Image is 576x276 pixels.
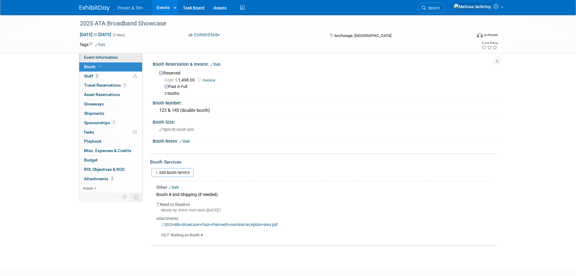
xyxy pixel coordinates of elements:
[83,130,94,135] span: Tasks
[98,65,101,68] i: Booth reservation complete
[484,33,498,37] div: In-Person
[84,139,102,144] span: Playbook
[84,148,131,153] span: Misc. Expenses & Credits
[151,168,194,177] a: Add Booth Service
[79,72,142,81] a: Staff2
[156,198,492,238] div: Need to Reserve
[454,3,491,10] img: Melissa Seibring
[210,62,220,67] a: Edit
[95,74,99,78] span: 2
[79,62,142,71] a: Booth
[80,32,111,37] span: [DATE] [DATE]
[112,120,116,125] span: 1
[79,128,142,137] a: Tasks
[156,216,492,221] div: Attachments:
[164,84,492,90] div: Paid in Full
[84,74,99,78] span: Staff
[157,106,492,115] div: 123 & 145 (double booth)
[180,139,190,144] a: Edit
[93,32,98,37] span: to
[112,33,125,37] span: (2 days)
[84,111,104,116] span: Shipments
[79,184,142,193] a: more
[80,42,105,48] td: Tags
[481,42,498,45] div: Event Rating
[119,193,130,201] td: Personalize Event Tab Strip
[436,32,498,41] div: Event Format
[156,190,492,198] div: Booth # and Shipping (if needed)
[153,98,497,106] div: Booth Number:
[161,222,278,227] a: 2023+BB+Showcase+Floor+Plan+with+seminar-reception+area.pdf
[79,90,142,99] a: Asset Reservations
[84,101,104,106] span: Giveaways
[84,92,120,97] span: Asset Reservations
[157,68,492,96] div: Reserved
[133,74,137,79] span: Potential Scheduling Conflict -- at least one attendee is tagged in another overlapping event.
[84,176,114,181] span: Attachments
[84,120,116,125] span: Sponsorships
[84,158,98,162] span: Budget
[84,167,125,172] span: ROI, Objectives & ROO
[79,100,142,109] a: Giveaways
[84,64,103,69] span: Booth
[153,60,497,68] div: Booth Reservation & Invoice:
[79,137,142,146] a: Playbook
[164,78,178,82] span: Cost: $
[164,78,197,82] span: 1,498.00
[198,78,218,82] a: Invoice
[79,156,142,165] a: Budget
[110,176,114,181] span: 2
[83,186,93,191] span: more
[95,43,105,47] a: Edit
[79,53,142,62] a: Event Information
[156,228,492,238] div: 10/7: Waiting on Booth #
[79,109,142,118] a: Shipments
[79,175,142,184] a: Attachments2
[156,184,492,190] div: Other
[78,18,463,29] div: 2025 ATA Broadband Showcase
[153,137,497,145] div: Booth Notes:
[164,91,492,96] div: 2 booths
[79,118,142,128] a: Sponsorships1
[153,118,497,125] div: Booth Size:
[79,81,142,90] a: Travel Reservations1
[334,33,391,38] span: Anchorage, [GEOGRAPHIC_DATA]
[426,6,440,10] span: Search
[169,185,179,190] a: Edit
[79,165,142,174] a: ROI, Objectives & ROO
[159,127,194,132] span: Specify booth size
[477,32,483,37] img: Format-Inperson.png
[122,83,127,88] span: 1
[80,5,110,11] img: ExhibitDay
[79,146,142,155] a: Misc. Expenses & Credits
[84,83,127,88] span: Travel Reservations
[150,159,497,165] div: Booth Services
[186,32,222,38] button: Committed
[156,208,492,213] div: Ideally by: event start date ([DATE])?
[130,193,142,201] td: Toggle Event Tabs
[84,55,118,60] span: Event Information
[418,3,446,13] a: Search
